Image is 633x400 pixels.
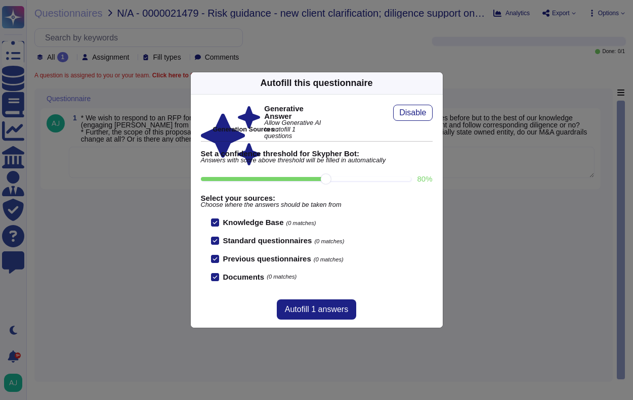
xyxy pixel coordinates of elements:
[264,105,324,120] b: Generative Answer
[399,109,426,117] span: Disable
[264,120,324,139] span: Allow Generative AI to autofill 1 questions
[201,150,433,157] b: Set a confidence threshold for Skypher Bot:
[285,305,348,314] span: Autofill 1 answers
[417,175,432,183] label: 80 %
[314,256,344,262] span: (0 matches)
[314,238,344,244] span: (0 matches)
[223,254,311,263] b: Previous questionnaires
[286,220,316,226] span: (0 matches)
[201,157,433,164] span: Answers with score above threshold will be filled in automatically
[223,273,265,281] b: Documents
[393,105,432,121] button: Disable
[213,125,278,133] b: Generation Sources :
[223,236,312,245] b: Standard questionnaires
[201,202,433,208] span: Choose where the answers should be taken from
[267,274,297,280] span: (0 matches)
[223,218,284,227] b: Knowledge Base
[277,299,356,320] button: Autofill 1 answers
[201,194,433,202] b: Select your sources:
[260,76,372,90] div: Autofill this questionnaire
